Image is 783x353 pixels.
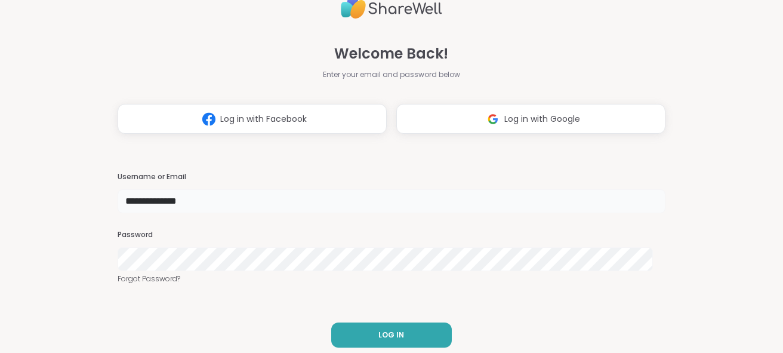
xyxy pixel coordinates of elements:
img: ShareWell Logomark [482,108,504,130]
a: Forgot Password? [118,274,665,284]
img: ShareWell Logomark [198,108,220,130]
button: Log in with Google [396,104,665,134]
button: Log in with Facebook [118,104,387,134]
span: Log in with Google [504,113,580,125]
span: Welcome Back! [334,43,448,65]
span: LOG IN [378,330,404,340]
span: Enter your email and password below [323,69,460,80]
button: LOG IN [331,323,452,348]
h3: Password [118,230,665,240]
h3: Username or Email [118,172,665,182]
span: Log in with Facebook [220,113,307,125]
